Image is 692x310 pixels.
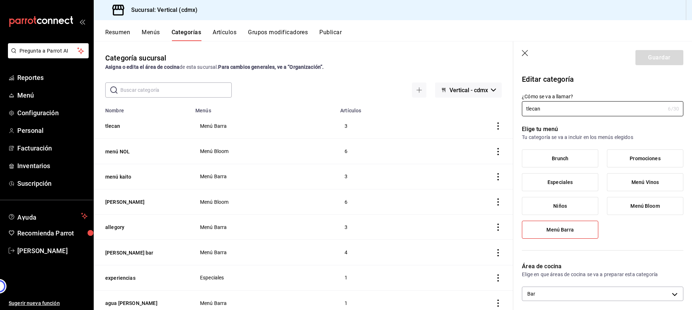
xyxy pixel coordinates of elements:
[105,29,130,41] button: Resumen
[17,228,88,238] span: Recomienda Parrot
[218,64,324,70] strong: Para cambios generales, ve a “Organización”.
[200,301,327,306] span: Menú Barra
[142,29,160,41] button: Menús
[172,29,201,41] button: Categorías
[105,148,177,155] button: menú NOL
[630,203,660,209] span: Menú Bloom
[494,148,502,155] button: actions
[494,249,502,256] button: actions
[79,19,85,24] button: open_drawer_menu
[105,53,166,63] div: Categoría sucursal
[17,90,88,100] span: Menú
[200,250,327,255] span: Menú Barra
[19,47,77,55] span: Pregunta a Parrot AI
[552,156,568,162] span: Brunch
[17,161,88,171] span: Inventarios
[494,224,502,231] button: actions
[668,105,679,112] div: 6 /30
[336,164,428,189] td: 3
[105,29,692,41] div: navigation tabs
[336,215,428,240] td: 3
[5,52,89,60] a: Pregunta a Parrot AI
[105,63,502,71] div: de esta sucursal.
[8,43,89,58] button: Pregunta a Parrot AI
[449,87,488,94] span: Vertical - cdmx
[200,225,327,230] span: Menú Barra
[200,123,327,129] span: Menú Barra
[9,300,88,307] span: Sugerir nueva función
[522,262,683,271] p: Área de cocina
[522,134,683,141] p: Tu categoría se va a incluir en los menús elegidos
[120,83,232,97] input: Buscar categoría
[319,29,342,41] button: Publicar
[125,6,198,14] h3: Sucursal: Vertical (cdmx)
[547,179,573,185] span: Especiales
[494,122,502,130] button: actions
[105,300,177,307] button: agua [PERSON_NAME]
[522,94,683,99] label: ¿Cómo se va a llamar?
[17,212,78,220] span: Ayuda
[200,199,327,205] span: Menú Bloom
[213,29,236,41] button: Artículos
[494,300,502,307] button: actions
[631,179,659,185] span: Menú Vinos
[105,122,177,130] button: tlecan
[435,82,502,98] button: Vertical - cdmx
[522,125,683,134] p: Elige tu menú
[105,249,177,256] button: [PERSON_NAME] bar
[200,174,327,179] span: Menú Barra
[336,103,428,113] th: Artículos
[105,274,177,282] button: experiencias
[17,73,88,82] span: Reportes
[494,173,502,180] button: actions
[105,64,179,70] strong: Asigna o edita el área de cocina
[494,198,502,206] button: actions
[191,103,336,113] th: Menús
[105,198,177,206] button: [PERSON_NAME]
[94,103,191,113] th: Nombre
[17,108,88,118] span: Configuración
[336,139,428,164] td: 6
[336,189,428,214] td: 6
[105,173,177,180] button: menú kaito
[494,274,502,282] button: actions
[522,271,683,278] p: Elige en que áreas de cocina se va a preparar esta categoría
[522,287,683,301] div: Bar
[553,203,567,209] span: Niños
[336,240,428,265] td: 4
[17,126,88,135] span: Personal
[546,227,573,233] span: Menú Barra
[200,149,327,154] span: Menú Bloom
[105,224,177,231] button: allegory
[200,275,327,280] span: Especiales
[630,156,660,162] span: Promociones
[522,74,683,85] p: Editar categoría
[17,246,88,256] span: [PERSON_NAME]
[17,179,88,188] span: Suscripción
[248,29,308,41] button: Grupos modificadores
[336,113,428,139] td: 3
[336,265,428,290] td: 1
[17,143,88,153] span: Facturación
